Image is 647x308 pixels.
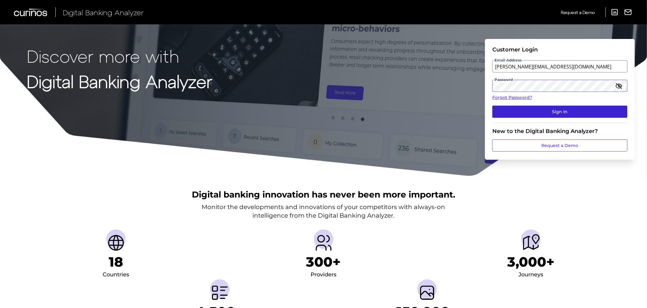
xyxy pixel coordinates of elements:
img: Metrics [210,283,230,303]
div: New to the Digital Banking Analyzer? [492,128,628,135]
img: Screenshots [417,283,437,303]
span: Password [494,77,513,82]
strong: Digital Banking Analyzer [27,71,212,91]
h2: Digital banking innovation has never been more important. [192,189,455,200]
div: Journeys [519,270,543,280]
a: Forgot Password? [492,94,628,101]
button: Sign In [492,106,628,118]
span: Request a Demo [561,10,595,15]
span: Digital Banking Analyzer [63,8,144,17]
h1: 18 [109,254,123,270]
p: Discover more with [27,46,212,65]
div: Providers [311,270,336,280]
div: Customer Login [492,46,628,53]
img: Journeys [521,233,541,253]
a: Request a Demo [561,7,595,17]
p: Monitor the developments and innovations of your competitors with always-on intelligence from the... [202,203,445,220]
span: Email Address [494,58,522,63]
h1: 3,000+ [508,254,555,270]
img: Providers [314,233,333,253]
div: Countries [103,270,129,280]
img: Countries [106,233,126,253]
h1: 300+ [306,254,341,270]
a: Request a Demo [492,139,628,152]
img: Curinos [14,9,48,16]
